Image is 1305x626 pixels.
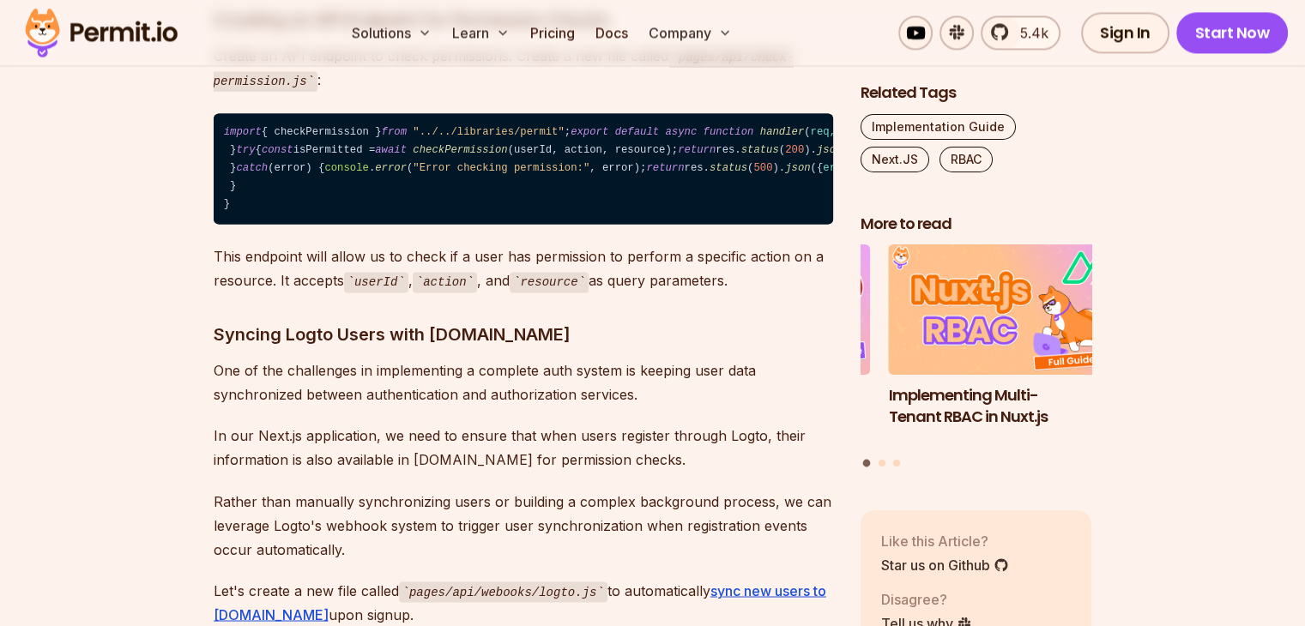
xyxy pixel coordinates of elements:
[413,272,477,292] code: action
[523,15,582,50] a: Pricing
[344,272,408,292] code: userId
[811,126,861,138] span: req, res
[413,162,589,174] span: "Error checking permission:"
[753,162,772,174] span: 500
[889,245,1121,376] img: Implementing Multi-Tenant RBAC in Nuxt.js
[1081,12,1169,53] a: Sign In
[375,162,407,174] span: error
[642,15,739,50] button: Company
[375,144,407,156] span: await
[214,358,833,406] p: One of the challenges in implementing a complete auth system is keeping user data synchronized be...
[881,555,1009,575] a: Star us on Github
[413,144,507,156] span: checkPermission
[823,162,855,174] span: error
[665,126,697,138] span: async
[861,82,1092,104] h2: Related Tags
[214,321,833,348] h3: Syncing Logto Users with [DOMAIN_NAME]
[1176,12,1289,53] a: Start Now
[760,126,804,138] span: handler
[881,531,1009,551] p: Like this Article?
[1010,22,1048,43] span: 5.4k
[785,144,804,156] span: 200
[889,385,1121,428] h3: Implementing Multi-Tenant RBAC in Nuxt.js
[638,385,870,448] h3: Implement Multi-Tenancy Role-Based Access Control (RBAC) in MongoDB
[817,144,842,156] span: json
[615,126,659,138] span: default
[861,114,1016,140] a: Implementation Guide
[741,144,779,156] span: status
[324,162,368,174] span: console
[981,15,1060,50] a: 5.4k
[214,44,833,93] p: Create an API endpoint to check permissions. Create a new file called :
[710,162,747,174] span: status
[879,460,885,466] button: Go to slide 2
[214,113,833,225] code: { checkPermission } ; ( ) { { userId, action, resource } = req. ; (!userId || !action || !resourc...
[638,245,870,449] li: 3 of 3
[678,144,716,156] span: return
[704,126,754,138] span: function
[861,245,1092,470] div: Posts
[571,126,608,138] span: export
[785,162,810,174] span: json
[638,245,870,376] img: Implement Multi-Tenancy Role-Based Access Control (RBAC) in MongoDB
[893,460,900,466] button: Go to slide 3
[589,15,635,50] a: Docs
[939,147,993,172] a: RBAC
[214,424,833,472] p: In our Next.js application, we need to ensure that when users register through Logto, their infor...
[889,245,1121,449] li: 1 of 3
[889,245,1121,449] a: Implementing Multi-Tenant RBAC in Nuxt.jsImplementing Multi-Tenant RBAC in Nuxt.js
[382,126,407,138] span: from
[214,489,833,561] p: Rather than manually synchronizing users or building a complex background process, we can leverag...
[236,144,255,156] span: try
[224,126,262,138] span: import
[510,272,589,292] code: resource
[881,589,972,610] p: Disagree?
[345,15,438,50] button: Solutions
[861,147,929,172] a: Next.JS
[262,144,293,156] span: const
[646,162,684,174] span: return
[236,162,268,174] span: catch
[413,126,564,138] span: "../../libraries/permit"
[445,15,517,50] button: Learn
[17,3,185,62] img: Permit logo
[399,581,607,602] code: pages/api/webooks/logto.js
[863,460,871,467] button: Go to slide 1
[861,214,1092,235] h2: More to read
[214,244,833,293] p: This endpoint will allow us to check if a user has permission to perform a specific action on a r...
